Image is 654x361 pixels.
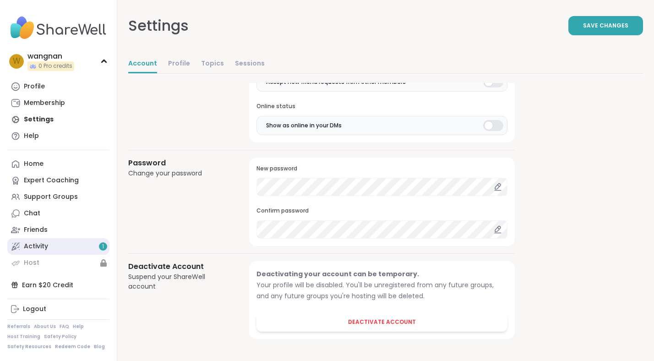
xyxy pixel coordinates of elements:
span: 1 [102,243,104,251]
span: Show as online in your DMs [266,121,342,130]
a: About Us [34,323,56,330]
h3: Deactivate Account [128,261,227,272]
div: Friends [24,225,48,235]
span: Save Changes [583,22,628,30]
a: Help [73,323,84,330]
div: Chat [24,209,40,218]
span: Deactivate Account [348,318,416,326]
div: Activity [24,242,48,251]
button: Save Changes [568,16,643,35]
a: Referrals [7,323,30,330]
h3: Password [128,158,227,169]
button: Deactivate Account [256,312,507,332]
span: w [13,55,21,67]
div: Expert Coaching [24,176,79,185]
span: Deactivating your account can be temporary. [256,269,419,279]
a: Host [7,255,109,271]
div: Earn $20 Credit [7,277,109,293]
a: Help [7,128,109,144]
div: Home [24,159,44,169]
div: Support Groups [24,192,78,202]
a: Topics [201,55,224,73]
a: Safety Resources [7,344,51,350]
a: Host Training [7,334,40,340]
a: Account [128,55,157,73]
span: 0 Pro credits [38,62,72,70]
div: Help [24,131,39,141]
div: Host [24,258,39,268]
div: Profile [24,82,45,91]
div: Suspend your ShareWell account [128,272,227,291]
div: Logout [23,305,46,314]
a: Safety Policy [44,334,76,340]
a: Redeem Code [55,344,90,350]
a: Logout [7,301,109,317]
div: Change your password [128,169,227,178]
a: Activity1 [7,238,109,255]
h3: Confirm password [256,207,507,215]
div: Settings [128,15,189,37]
a: Profile [7,78,109,95]
a: Home [7,156,109,172]
span: Your profile will be disabled. You'll be unregistered from any future groups, and any future grou... [256,280,494,301]
a: FAQ [60,323,69,330]
h3: Online status [256,103,507,110]
h3: New password [256,165,507,173]
a: Sessions [235,55,265,73]
a: Friends [7,222,109,238]
a: Membership [7,95,109,111]
a: Blog [94,344,105,350]
a: Chat [7,205,109,222]
a: Profile [168,55,190,73]
div: wangnan [27,51,74,61]
img: ShareWell Nav Logo [7,12,109,44]
a: Expert Coaching [7,172,109,189]
div: Membership [24,98,65,108]
a: Support Groups [7,189,109,205]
